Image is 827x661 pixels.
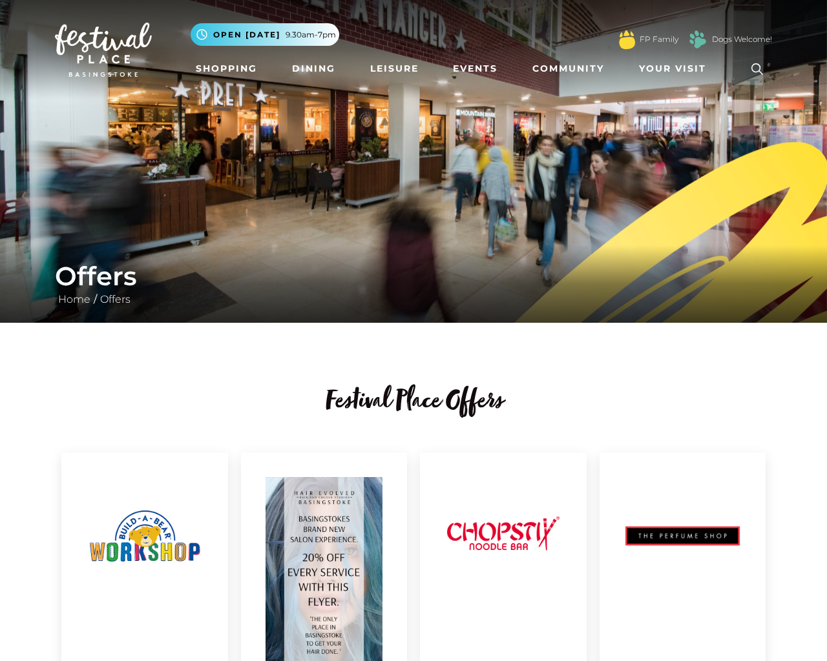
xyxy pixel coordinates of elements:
img: The Perfume Shop [600,453,766,619]
span: Open [DATE] [213,29,280,41]
button: Open [DATE] 9.30am-7pm [191,23,339,46]
a: Dining [287,57,340,81]
img: Festival Place Logo [55,23,152,77]
span: 9.30am-7pm [286,29,336,41]
a: Offers [97,293,134,305]
h2: Festival Place Offers [55,381,772,424]
a: Leisure [365,57,424,81]
a: Dogs Welcome! [712,34,772,45]
a: Your Visit [634,57,718,81]
span: Your Visit [639,62,706,76]
div: / [45,261,782,307]
a: Community [527,57,609,81]
a: FP Family [640,34,678,45]
h1: Offers [55,261,772,292]
a: Shopping [191,57,262,81]
a: Events [448,57,503,81]
img: Chopstix [420,453,587,619]
a: Home [55,293,94,305]
img: Build-a-Bear Workshop [61,453,228,619]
